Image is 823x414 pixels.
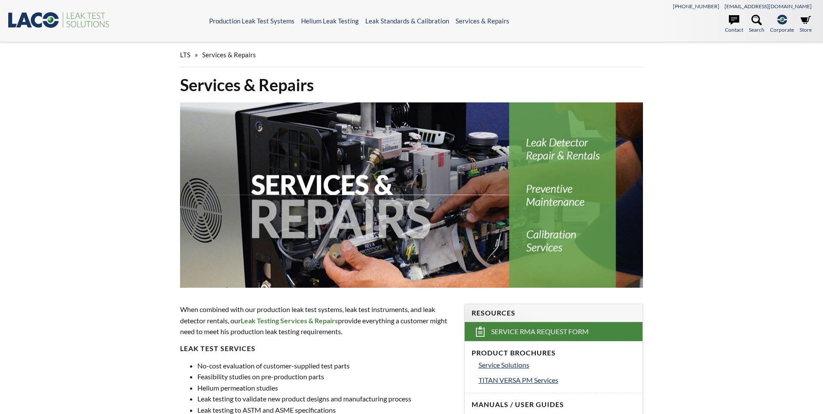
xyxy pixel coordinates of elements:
[472,348,636,358] h4: Product Brochures
[202,51,256,59] span: Services & Repairs
[197,382,453,394] li: Helium permeation studies
[180,74,643,95] h1: Services & Repairs
[479,375,636,386] a: TITAN VERSA PM Services
[197,360,453,371] li: No-cost evaluation of customer-supplied test parts
[197,371,453,382] li: Feasibility studies on pre-production parts
[725,3,812,10] a: [EMAIL_ADDRESS][DOMAIN_NAME]
[491,327,589,336] span: Service RMA Request Form
[180,304,453,337] p: When combined with our production leak test systems, leak test instruments, and leak detector ren...
[465,322,643,341] a: Service RMA Request Form
[197,393,453,404] li: Leak testing to validate new product designs and manufacturing process
[209,17,295,25] a: Production Leak Test Systems
[180,43,643,67] div: »
[479,376,558,384] span: TITAN VERSA PM Services
[800,15,812,34] a: Store
[725,15,743,34] a: Contact
[770,26,794,34] span: Corporate
[301,17,359,25] a: Helium Leak Testing
[241,316,338,325] strong: Leak Testing Services & Repairs
[673,3,719,10] a: [PHONE_NUMBER]
[365,17,449,25] a: Leak Standards & Calibration
[472,309,636,318] h4: Resources
[180,102,643,288] img: Service & Repairs header
[749,15,764,34] a: Search
[479,361,529,369] span: Service Solutions
[479,359,636,371] a: Service Solutions
[180,51,190,59] span: LTS
[456,17,509,25] a: Services & Repairs
[180,344,453,353] h4: Leak Test Services
[472,400,636,409] h4: Manuals / User Guides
